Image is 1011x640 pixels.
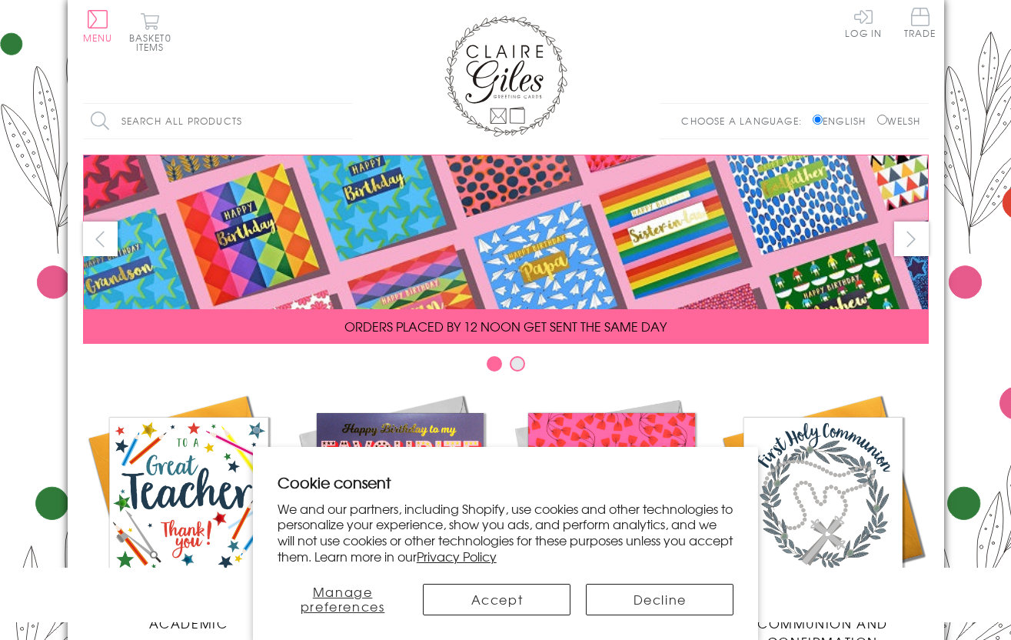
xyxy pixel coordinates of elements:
[83,10,113,42] button: Menu
[444,15,567,137] img: Claire Giles Greetings Cards
[83,222,118,256] button: prev
[294,391,506,632] a: New Releases
[904,8,936,38] span: Trade
[877,115,887,125] input: Welsh
[506,391,717,632] a: Birthdays
[423,584,570,615] button: Accept
[681,114,810,128] p: Choose a language:
[129,12,171,52] button: Basket0 items
[510,356,525,372] button: Carousel Page 2
[813,114,873,128] label: English
[136,31,171,54] span: 0 items
[894,222,929,256] button: next
[278,472,734,493] h2: Cookie consent
[344,317,667,335] span: ORDERS PLACED BY 12 NOON GET SENT THE SAME DAY
[83,31,113,45] span: Menu
[278,584,408,615] button: Manage preferences
[83,355,929,379] div: Carousel Pagination
[83,391,294,632] a: Academic
[904,8,936,41] a: Trade
[845,8,882,38] a: Log In
[813,115,823,125] input: English
[417,547,497,565] a: Privacy Policy
[301,582,385,615] span: Manage preferences
[877,114,921,128] label: Welsh
[586,584,733,615] button: Decline
[337,104,352,138] input: Search
[278,501,734,565] p: We and our partners, including Shopify, use cookies and other technologies to personalize your ex...
[487,356,502,372] button: Carousel Page 1 (Current Slide)
[83,104,352,138] input: Search all products
[149,614,228,632] span: Academic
